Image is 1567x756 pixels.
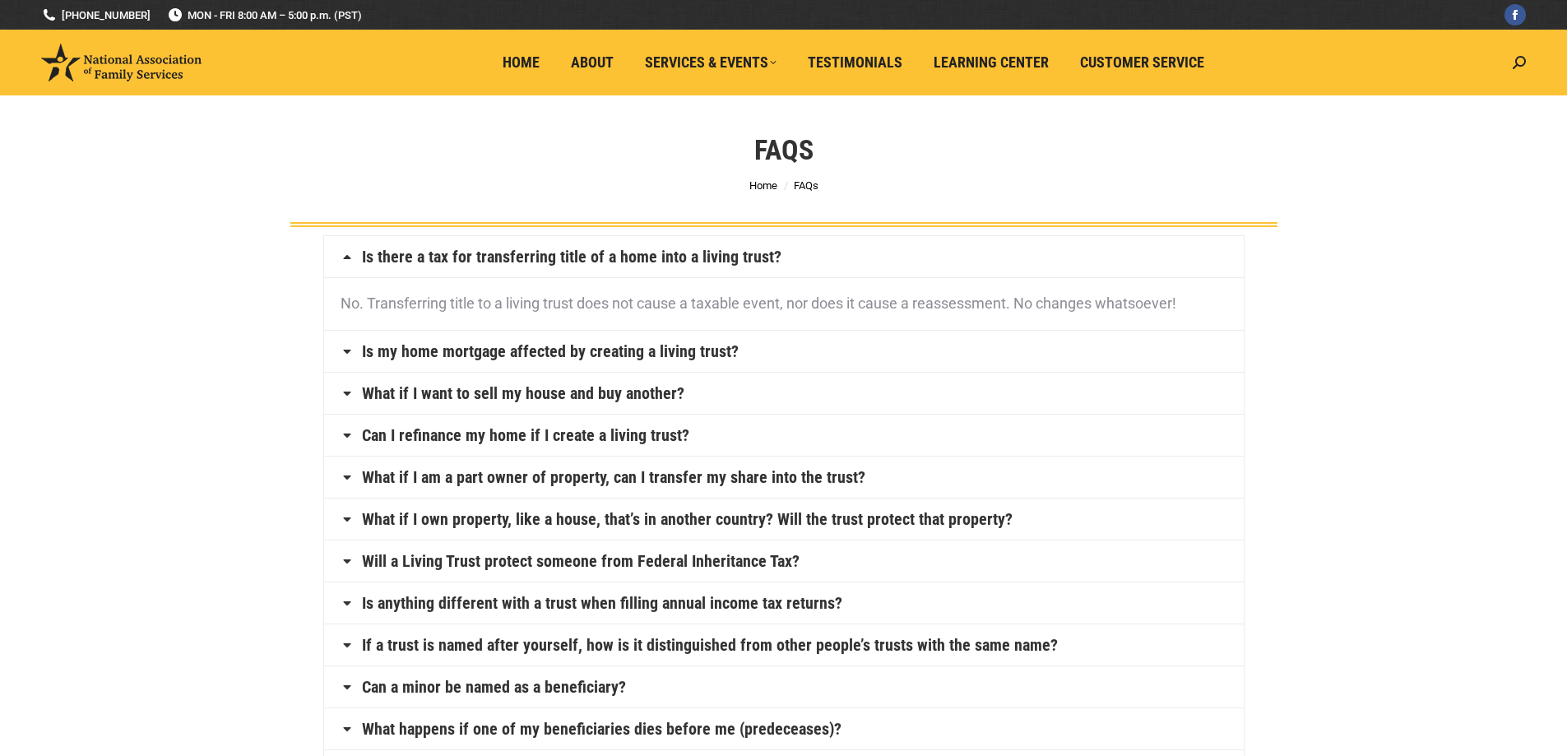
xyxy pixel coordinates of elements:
a: What if I own property, like a house, that’s in another country? Will the trust protect that prop... [362,511,1013,527]
a: If a trust is named after yourself, how is it distinguished from other people’s trusts with the s... [362,637,1058,653]
p: No. Transferring title to a living trust does not cause a taxable event, nor does it cause a reas... [341,289,1227,318]
a: Facebook page opens in new window [1504,4,1526,26]
a: Customer Service [1069,47,1216,78]
a: Home [749,179,777,192]
a: Can I refinance my home if I create a living trust? [362,427,689,443]
a: What if I want to sell my house and buy another? [362,385,684,401]
a: Can a minor be named as a beneficiary? [362,679,626,695]
a: About [559,47,625,78]
a: Is there a tax for transferring title of a home into a living trust? [362,248,781,265]
a: [PHONE_NUMBER] [41,7,151,23]
span: MON - FRI 8:00 AM – 5:00 p.m. (PST) [167,7,362,23]
span: Services & Events [645,53,777,72]
a: Testimonials [796,47,914,78]
a: What happens if one of my beneficiaries dies before me (predeceases)? [362,721,841,737]
a: Will a Living Trust protect someone from Federal Inheritance Tax? [362,553,800,569]
span: About [571,53,614,72]
span: Learning Center [934,53,1049,72]
a: Home [491,47,551,78]
a: Is anything different with a trust when filling annual income tax returns? [362,595,842,611]
h1: FAQs [754,132,814,168]
span: Home [503,53,540,72]
span: FAQs [794,179,818,192]
a: What if I am a part owner of property, can I transfer my share into the trust? [362,469,865,485]
span: Customer Service [1080,53,1204,72]
a: Is my home mortgage affected by creating a living trust? [362,343,739,359]
img: National Association of Family Services [41,44,202,81]
a: Learning Center [922,47,1060,78]
span: Testimonials [808,53,902,72]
